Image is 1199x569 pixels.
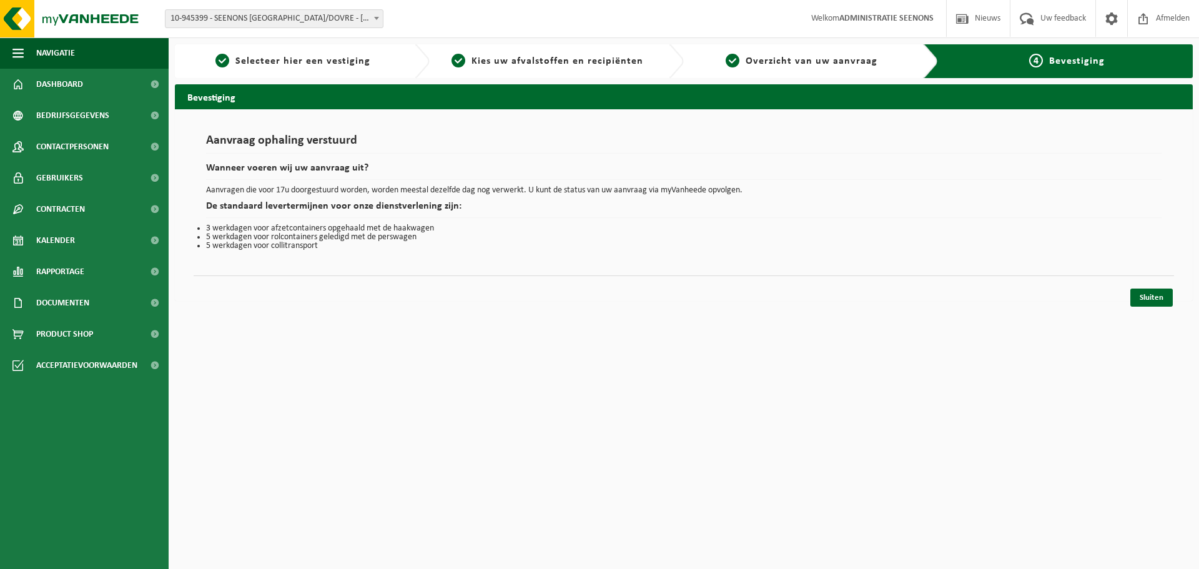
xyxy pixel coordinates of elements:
[1049,56,1105,66] span: Bevestiging
[36,350,137,381] span: Acceptatievoorwaarden
[215,54,229,67] span: 1
[206,163,1162,180] h2: Wanneer voeren wij uw aanvraag uit?
[165,9,383,28] span: 10-945399 - SEENONS BELGIUM/DOVRE - WEELDE
[471,56,643,66] span: Kies uw afvalstoffen en recipiënten
[36,225,75,256] span: Kalender
[36,37,75,69] span: Navigatie
[36,256,84,287] span: Rapportage
[436,54,659,69] a: 2Kies uw afvalstoffen en recipiënten
[206,224,1162,233] li: 3 werkdagen voor afzetcontainers opgehaald met de haakwagen
[746,56,877,66] span: Overzicht van uw aanvraag
[206,186,1162,195] p: Aanvragen die voor 17u doorgestuurd worden, worden meestal dezelfde dag nog verwerkt. U kunt de s...
[36,100,109,131] span: Bedrijfsgegevens
[235,56,370,66] span: Selecteer hier een vestiging
[206,201,1162,218] h2: De standaard levertermijnen voor onze dienstverlening zijn:
[206,134,1162,154] h1: Aanvraag ophaling verstuurd
[690,54,914,69] a: 3Overzicht van uw aanvraag
[839,14,934,23] strong: ADMINISTRATIE SEENONS
[451,54,465,67] span: 2
[36,319,93,350] span: Product Shop
[36,287,89,319] span: Documenten
[206,242,1162,250] li: 5 werkdagen voor collitransport
[175,84,1193,109] h2: Bevestiging
[165,10,383,27] span: 10-945399 - SEENONS BELGIUM/DOVRE - WEELDE
[1130,289,1173,307] a: Sluiten
[36,194,85,225] span: Contracten
[181,54,405,69] a: 1Selecteer hier een vestiging
[726,54,739,67] span: 3
[36,69,83,100] span: Dashboard
[1029,54,1043,67] span: 4
[36,162,83,194] span: Gebruikers
[206,233,1162,242] li: 5 werkdagen voor rolcontainers geledigd met de perswagen
[36,131,109,162] span: Contactpersonen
